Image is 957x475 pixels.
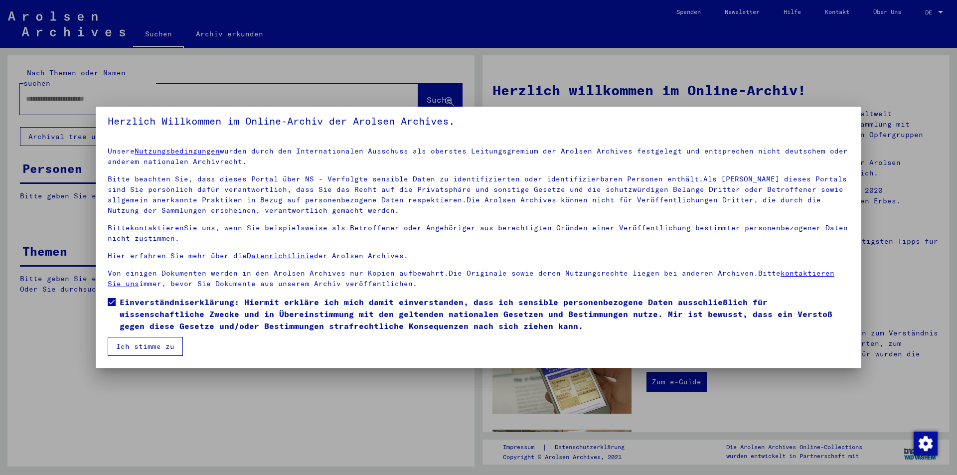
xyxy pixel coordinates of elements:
[247,251,314,260] a: Datenrichtlinie
[108,174,849,216] p: Bitte beachten Sie, dass dieses Portal über NS - Verfolgte sensible Daten zu identifizierten oder...
[120,296,849,332] span: Einverständniserklärung: Hiermit erkläre ich mich damit einverstanden, dass ich sensible personen...
[108,223,849,244] p: Bitte Sie uns, wenn Sie beispielsweise als Betroffener oder Angehöriger aus berechtigten Gründen ...
[130,223,184,232] a: kontaktieren
[108,113,849,129] h5: Herzlich Willkommen im Online-Archiv der Arolsen Archives.
[108,251,849,261] p: Hier erfahren Sie mehr über die der Arolsen Archives.
[108,146,849,167] p: Unsere wurden durch den Internationalen Ausschuss als oberstes Leitungsgremium der Arolsen Archiv...
[108,337,183,356] button: Ich stimme zu
[135,147,220,156] a: Nutzungsbedingungen
[914,432,938,456] img: Zustimmung ändern
[108,268,849,289] p: Von einigen Dokumenten werden in den Arolsen Archives nur Kopien aufbewahrt.Die Originale sowie d...
[913,431,937,455] div: Zustimmung ändern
